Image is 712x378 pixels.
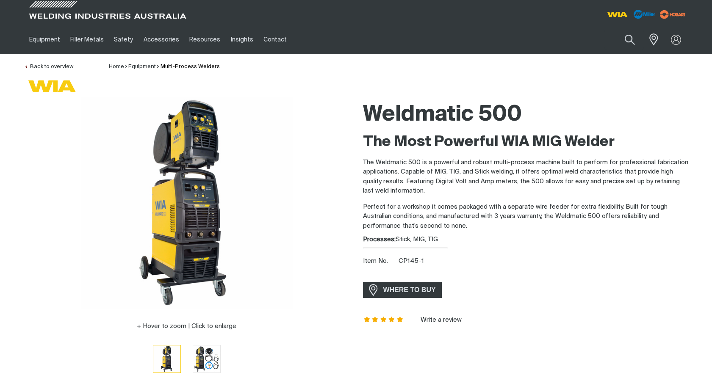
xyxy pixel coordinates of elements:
a: Write a review [414,316,462,324]
button: Go to slide 2 [193,345,221,373]
a: WHERE TO BUY [363,282,442,298]
a: Equipment [24,25,65,54]
span: Rating: 5 [363,317,404,323]
a: Home [109,64,124,69]
button: Hover to zoom | Click to enlarge [132,321,241,331]
img: miller [657,8,688,21]
span: Item No. [363,257,397,266]
a: Filler Metals [65,25,109,54]
input: Product name or item number... [604,30,644,50]
a: Resources [184,25,225,54]
button: Go to slide 1 [153,345,181,373]
a: Multi-Process Welders [161,64,220,69]
h1: Weldmatic 500 [363,101,688,129]
a: Back to overview of Multi-Process Welders [24,64,73,69]
a: Equipment [128,64,156,69]
p: Perfect for a workshop it comes packaged with a separate wire feeder for extra flexibility. Built... [363,202,688,231]
nav: Main [24,25,522,54]
h2: The Most Powerful WIA MIG Welder [363,133,688,152]
nav: Breadcrumb [109,63,220,71]
span: WHERE TO BUY [378,283,441,297]
a: Safety [109,25,138,54]
img: Weldmatic 500 [153,345,180,372]
p: The Weldmatic 500 is a powerful and robust multi-process machine built to perform for professiona... [363,158,688,196]
strong: Processes: [363,236,396,243]
img: Weldmatic 500 [81,97,293,309]
img: Weldmatic 500 [193,345,220,372]
button: Search products [615,30,644,50]
a: Contact [258,25,292,54]
a: Insights [225,25,258,54]
a: Accessories [139,25,184,54]
span: CP145-1 [399,258,424,264]
div: Stick, MIG, TIG [363,235,688,245]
